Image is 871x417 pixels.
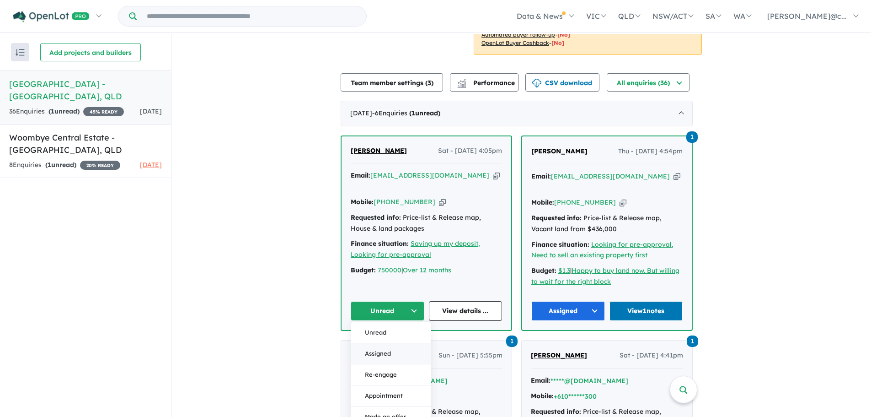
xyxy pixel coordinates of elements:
strong: Email: [350,376,370,385]
strong: ( unread) [409,109,440,117]
button: Performance [450,73,518,92]
strong: Mobile: [531,198,554,206]
span: Sat - [DATE] 4:05pm [438,146,502,157]
button: Unread [351,322,431,343]
a: Happy to buy land now. But willing to wait for the right block [531,266,679,286]
a: Saving up my deposit, Looking for pre-approval [351,239,480,259]
div: | [531,265,683,287]
a: 1 [687,335,698,347]
strong: Mobile: [351,198,374,206]
div: | [351,265,502,276]
span: 1 [686,131,698,143]
u: OpenLot Buyer Cashback [481,39,549,46]
h5: Woombye Central Estate - [GEOGRAPHIC_DATA] , QLD [9,131,162,156]
a: $1.3 [558,266,570,275]
button: Unread [351,301,424,321]
a: [PERSON_NAME] [350,350,406,361]
span: 1 [51,107,54,115]
a: 1 [686,130,698,143]
button: Add projects and builders [40,43,141,61]
a: [PERSON_NAME] [351,146,407,157]
input: Try estate name, suburb, builder or developer [139,6,364,26]
h5: [GEOGRAPHIC_DATA] - [GEOGRAPHIC_DATA] , QLD [9,78,162,103]
button: Team member settings (3) [341,73,443,92]
strong: Budget: [531,266,556,275]
a: [PHONE_NUMBER] [554,198,616,206]
strong: Requested info: [351,213,401,222]
strong: ( unread) [45,161,76,169]
a: Looking for pre-approval, Need to sell an existing property first [531,240,673,260]
div: Price-list & Release map, House & land packages [351,212,502,234]
span: Thu - [DATE] 4:54pm [618,146,683,157]
button: All enquiries (36) [607,73,689,92]
strong: Budget: [351,266,376,274]
strong: Finance situation: [531,240,589,249]
a: [PHONE_NUMBER] [374,198,435,206]
button: Appointment [351,385,431,406]
img: line-chart.svg [458,79,466,84]
img: download icon [532,79,541,88]
strong: ( unread) [48,107,80,115]
button: CSV download [525,73,599,92]
a: Over 12 months [403,266,451,274]
strong: Email: [351,171,370,179]
div: 36 Enquir ies [9,106,124,117]
a: View1notes [609,301,683,321]
span: - 6 Enquir ies [372,109,440,117]
span: [PERSON_NAME] [531,147,588,155]
div: [DATE] [341,101,693,126]
strong: Mobile: [350,392,373,400]
span: [DATE] [140,161,162,169]
button: Copy [493,171,500,180]
button: Copy [439,197,446,207]
strong: Email: [531,376,550,385]
button: Copy [620,198,626,207]
a: [EMAIL_ADDRESS][DOMAIN_NAME] [551,172,670,180]
span: [PERSON_NAME]@c... [767,11,847,21]
img: Openlot PRO Logo White [13,11,90,22]
span: Sat - [DATE] 4:41pm [620,350,683,361]
span: [PERSON_NAME] [350,351,406,359]
img: sort.svg [16,49,25,56]
div: Price-list & Release map, Vacant land from $436,000 [531,213,683,235]
span: 1 [687,336,698,347]
span: [No] [557,31,570,38]
span: [DATE] [140,107,162,115]
span: 1 [48,161,51,169]
strong: Finance situation: [351,239,409,248]
a: View details ... [429,301,502,321]
span: 3 [427,79,431,87]
span: [PERSON_NAME] [351,146,407,155]
img: bar-chart.svg [457,81,466,87]
span: 1 [411,109,415,117]
button: Assigned [351,343,431,364]
button: Re-engage [351,364,431,385]
span: 1 [506,336,518,347]
span: Performance [459,79,515,87]
a: [PERSON_NAME] [531,146,588,157]
a: [PERSON_NAME] [531,350,587,361]
u: Automated buyer follow-up [481,31,555,38]
button: Copy [673,172,680,181]
span: Sun - [DATE] 5:55pm [438,350,502,361]
span: 45 % READY [83,107,124,116]
strong: Requested info: [350,407,401,416]
a: [EMAIL_ADDRESS][DOMAIN_NAME] [370,171,489,179]
a: 1 [506,335,518,347]
span: [No] [551,39,564,46]
span: [PERSON_NAME] [531,351,587,359]
span: 20 % READY [80,161,120,170]
strong: Mobile: [531,392,554,400]
strong: Email: [531,172,551,180]
div: 8 Enquir ies [9,160,120,171]
strong: Requested info: [531,214,582,222]
a: 750000 [378,266,401,274]
strong: Requested info: [531,407,581,416]
button: Assigned [531,301,605,321]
